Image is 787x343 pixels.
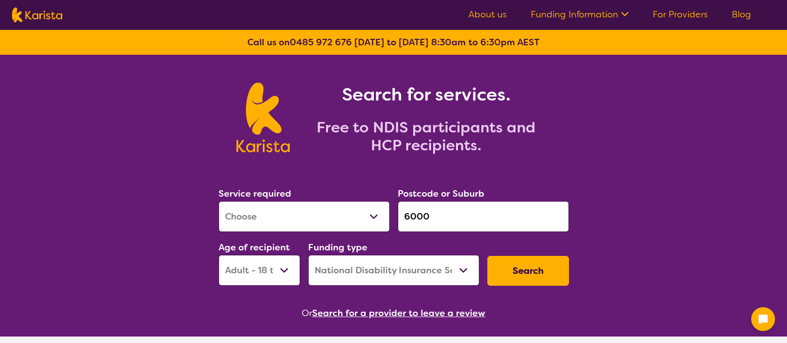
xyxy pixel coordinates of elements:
span: Or [302,306,312,321]
img: Karista logo [12,7,62,22]
label: Postcode or Suburb [398,188,484,200]
img: Karista logo [236,83,290,152]
a: Funding Information [531,8,629,20]
h2: Free to NDIS participants and HCP recipients. [302,118,551,154]
button: Search for a provider to leave a review [312,306,485,321]
b: Call us on [DATE] to [DATE] 8:30am to 6:30pm AEST [247,36,540,48]
a: Blog [732,8,751,20]
label: Service required [219,188,291,200]
a: About us [468,8,507,20]
label: Age of recipient [219,241,290,253]
h1: Search for services. [302,83,551,107]
button: Search [487,256,569,286]
label: Funding type [308,241,367,253]
input: Type [398,201,569,232]
a: For Providers [653,8,708,20]
a: 0485 972 676 [290,36,352,48]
